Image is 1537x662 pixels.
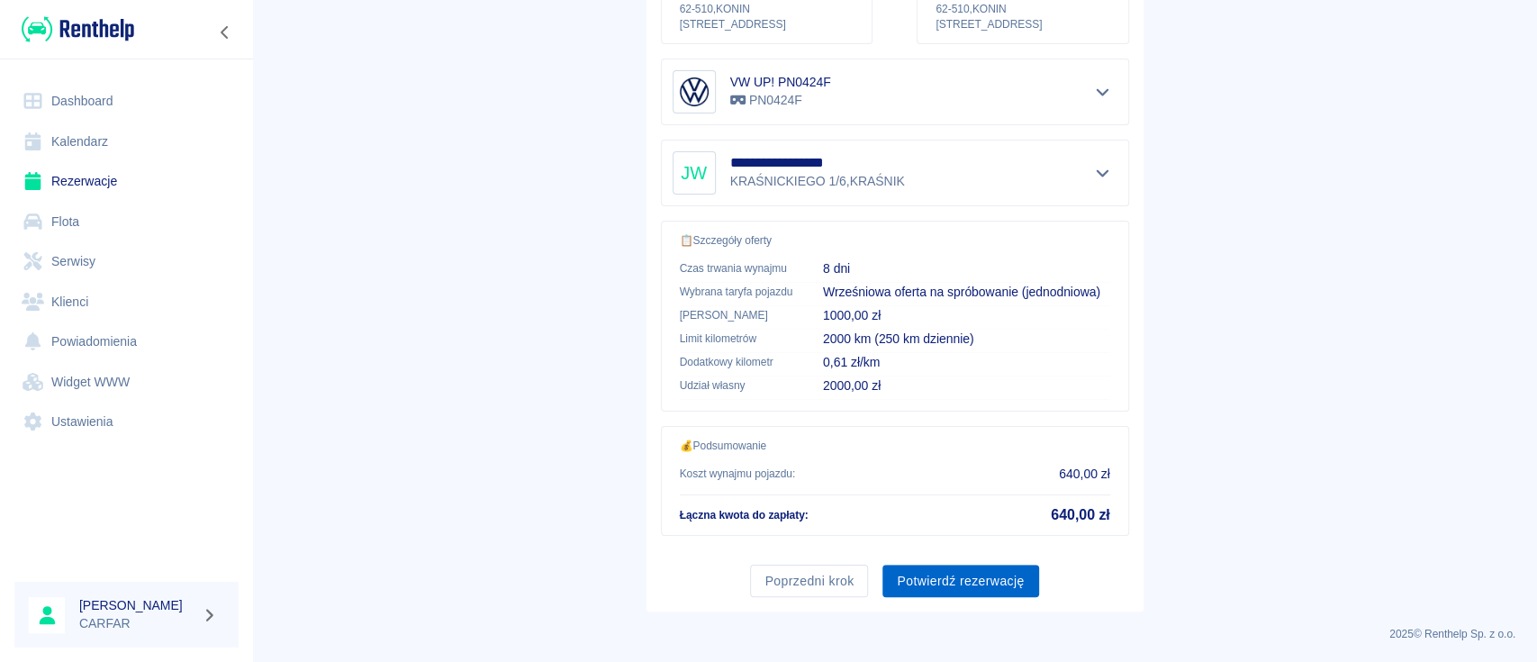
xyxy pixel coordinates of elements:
[1059,465,1109,484] p: 640,00 zł
[680,331,794,347] p: Limit kilometrów
[936,1,1109,17] p: 62-510 , KONIN
[882,565,1038,598] button: Potwierdź rezerwację
[823,283,1110,302] p: Wrześniowa oferta na spróbowanie (jednodniowa)
[823,330,1110,349] p: 2000 km (250 km dziennie)
[14,362,239,403] a: Widget WWW
[823,376,1110,395] p: 2000,00 zł
[823,306,1110,325] p: 1000,00 zł
[14,14,134,44] a: Renthelp logo
[823,353,1110,372] p: 0,61 zł/km
[680,1,854,17] p: 62-510 , KONIN
[936,17,1109,32] p: [STREET_ADDRESS]
[14,241,239,282] a: Serwisy
[1088,79,1117,104] button: Pokaż szczegóły
[680,354,794,370] p: Dodatkowy kilometr
[680,17,854,32] p: [STREET_ADDRESS]
[212,21,239,44] button: Zwiń nawigację
[680,377,794,394] p: Udział własny
[14,282,239,322] a: Klienci
[750,565,868,598] button: Poprzedni krok
[680,438,1110,454] p: 💰 Podsumowanie
[79,596,194,614] h6: [PERSON_NAME]
[14,161,239,202] a: Rezerwacje
[14,202,239,242] a: Flota
[14,322,239,362] a: Powiadomienia
[673,151,716,195] div: JW
[676,74,712,110] img: Image
[680,507,809,523] p: Łączna kwota do zapłaty :
[680,284,794,300] p: Wybrana taryfa pojazdu
[680,307,794,323] p: [PERSON_NAME]
[680,466,796,482] p: Koszt wynajmu pojazdu :
[680,232,1110,249] p: 📋 Szczegóły oferty
[14,122,239,162] a: Kalendarz
[22,14,134,44] img: Renthelp logo
[1088,160,1117,186] button: Pokaż szczegóły
[274,626,1515,642] p: 2025 © Renthelp Sp. z o.o.
[730,73,831,91] h6: VW UP! PN0424F
[14,81,239,122] a: Dashboard
[79,614,194,633] p: CARFAR
[680,260,794,277] p: Czas trwania wynajmu
[730,91,831,110] p: PN0424F
[730,172,909,191] p: KRAŚNICKIEGO 1/6 , KRAŚNIK
[14,402,239,442] a: Ustawienia
[1051,506,1109,524] h5: 640,00 zł
[823,259,1110,278] p: 8 dni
